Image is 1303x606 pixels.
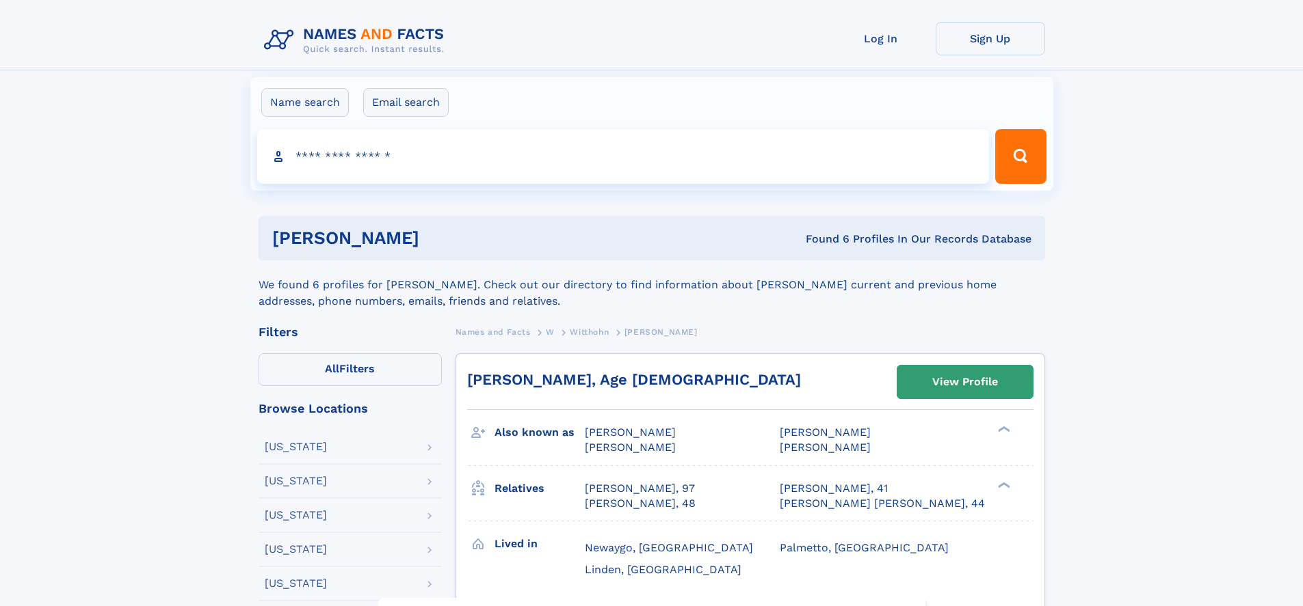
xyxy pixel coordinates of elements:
[265,578,327,589] div: [US_STATE]
[995,129,1046,184] button: Search Button
[780,496,985,511] a: [PERSON_NAME] [PERSON_NAME], 44
[265,441,327,452] div: [US_STATE]
[265,544,327,555] div: [US_STATE]
[585,481,695,496] a: [PERSON_NAME], 97
[257,129,990,184] input: search input
[363,88,449,117] label: Email search
[826,22,936,55] a: Log In
[585,441,676,454] span: [PERSON_NAME]
[932,366,998,398] div: View Profile
[780,481,888,496] a: [PERSON_NAME], 41
[456,323,531,340] a: Names and Facts
[495,477,585,500] h3: Relatives
[570,327,609,337] span: Witthohn
[495,532,585,555] h3: Lived in
[585,496,696,511] a: [PERSON_NAME], 48
[259,260,1045,309] div: We found 6 profiles for [PERSON_NAME]. Check out our directory to find information about [PERSON_...
[546,327,555,337] span: W
[265,510,327,521] div: [US_STATE]
[259,326,442,338] div: Filters
[265,476,327,486] div: [US_STATE]
[259,22,456,59] img: Logo Names and Facts
[936,22,1045,55] a: Sign Up
[995,425,1011,434] div: ❯
[570,323,609,340] a: Witthohn
[624,327,698,337] span: [PERSON_NAME]
[995,480,1011,489] div: ❯
[272,230,613,247] h1: [PERSON_NAME]
[261,88,349,117] label: Name search
[325,362,339,375] span: All
[585,541,753,554] span: Newaygo, [GEOGRAPHIC_DATA]
[780,426,871,439] span: [PERSON_NAME]
[259,402,442,415] div: Browse Locations
[780,541,949,554] span: Palmetto, [GEOGRAPHIC_DATA]
[546,323,555,340] a: W
[495,421,585,444] h3: Also known as
[897,366,1033,398] a: View Profile
[780,441,871,454] span: [PERSON_NAME]
[467,371,801,388] a: [PERSON_NAME], Age [DEMOGRAPHIC_DATA]
[585,563,741,576] span: Linden, [GEOGRAPHIC_DATA]
[612,232,1031,247] div: Found 6 Profiles In Our Records Database
[259,353,442,386] label: Filters
[585,426,676,439] span: [PERSON_NAME]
